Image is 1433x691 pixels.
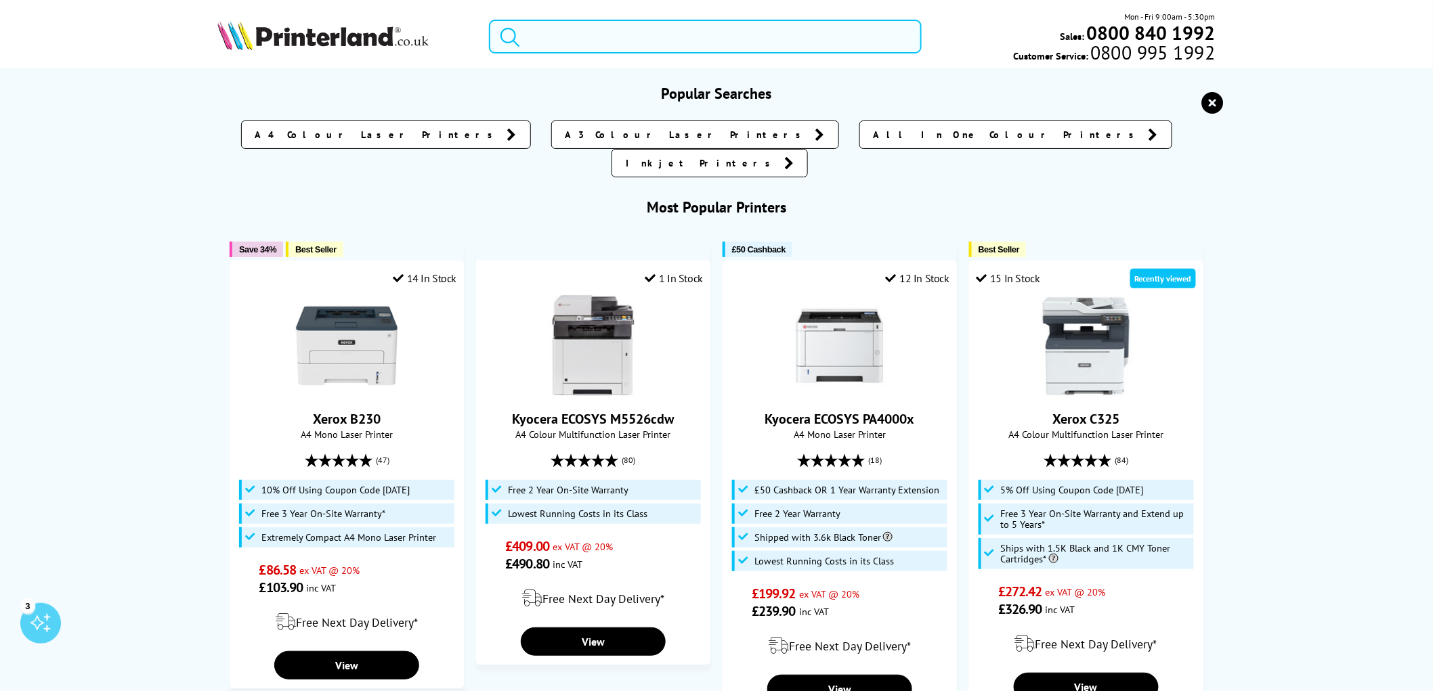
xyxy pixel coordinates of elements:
[376,447,389,473] span: (47)
[977,625,1196,663] div: modal_delivery
[217,20,429,50] img: Printerland Logo
[259,561,297,579] span: £86.58
[1085,26,1216,39] a: 0800 840 1992
[306,581,336,594] span: inc VAT
[313,410,381,428] a: Xerox B230
[542,386,644,399] a: Kyocera ECOSYS M5526cdw
[1046,585,1106,598] span: ex VAT @ 20%
[730,428,949,441] span: A4 Mono Laser Printer
[874,128,1142,141] span: All In One Colour Printers
[255,128,500,141] span: A4 Colour Laser Printers
[261,532,436,543] span: Extremely Compact A4 Mono Laser Printer
[799,587,859,600] span: ex VAT @ 20%
[977,271,1040,285] div: 15 In Stock
[241,120,531,149] a: A4 Colour Laser Printers
[998,600,1042,618] span: £326.90
[1052,410,1119,428] a: Xerox C325
[237,603,456,641] div: modal_delivery
[789,386,891,399] a: Kyocera ECOSYS PA4000x
[505,537,549,555] span: £409.00
[20,598,35,613] div: 3
[1035,295,1137,397] img: Xerox C325
[868,447,882,473] span: (18)
[969,242,1027,257] button: Best Seller
[505,555,549,573] span: £490.80
[521,627,666,656] a: View
[296,386,398,399] a: Xerox B230
[230,242,283,257] button: Save 34%
[296,295,398,397] img: Xerox B230
[752,585,796,602] span: £199.92
[1125,10,1216,23] span: Mon - Fri 9:00am - 5:30pm
[1001,543,1191,564] span: Ships with 1.5K Black and 1K CMY Toner Cartridges*
[1001,485,1144,495] span: 5% Off Using Coupon Code [DATE]
[622,447,636,473] span: (80)
[237,428,456,441] span: A4 Mono Laser Printer
[789,295,891,397] img: Kyocera ECOSYS PA4000x
[217,84,1215,103] h3: Popular Searches
[754,556,894,566] span: Lowest Running Costs in its Class
[261,508,385,519] span: Free 3 Year On-Site Warranty*
[723,242,792,257] button: £50 Cashback
[998,583,1042,600] span: £272.42
[553,558,582,571] span: inc VAT
[1061,30,1085,43] span: Sales:
[217,20,471,53] a: Printerland Logo
[508,508,647,519] span: Lowest Running Costs in its Class
[1087,20,1216,45] b: 0800 840 1992
[612,149,808,177] a: Inkjet Printers
[1130,269,1196,288] div: Recently viewed
[261,485,410,495] span: 10% Off Using Coupon Code [DATE]
[979,244,1020,254] span: Best Seller
[752,602,796,620] span: £239.90
[484,428,703,441] span: A4 Colour Multifunction Laser Printer
[754,485,939,495] span: £50 Cashback OR 1 Year Warranty Extension
[217,198,1215,217] h3: Most Popular Printers
[765,410,914,428] a: Kyocera ECOSYS PA4000x
[1013,46,1215,62] span: Customer Service:
[551,120,839,149] a: A3 Colour Laser Printers
[645,271,704,285] div: 1 In Stock
[299,564,360,577] span: ex VAT @ 20%
[859,120,1172,149] a: All In One Colour Printers
[1035,386,1137,399] a: Xerox C325
[553,540,613,553] span: ex VAT @ 20%
[626,156,777,170] span: Inkjet Printers
[730,627,949,665] div: modal_delivery
[799,605,829,618] span: inc VAT
[754,532,893,543] span: Shipped with 3.6k Black Toner
[1115,447,1128,473] span: (84)
[1088,46,1215,59] span: 0800 995 1992
[295,244,337,254] span: Best Seller
[508,485,628,495] span: Free 2 Year On-Site Warranty
[886,271,949,285] div: 12 In Stock
[565,128,809,141] span: A3 Colour Laser Printers
[239,244,276,254] span: Save 34%
[393,271,456,285] div: 14 In Stock
[754,508,840,519] span: Free 2 Year Warranty
[489,20,922,53] input: Search product or brand
[274,651,419,679] a: View
[259,579,303,596] span: £103.90
[286,242,343,257] button: Best Seller
[542,295,644,397] img: Kyocera ECOSYS M5526cdw
[513,410,675,428] a: Kyocera ECOSYS M5526cdw
[732,244,786,254] span: £50 Cashback
[977,428,1196,441] span: A4 Colour Multifunction Laser Printer
[1046,603,1075,616] span: inc VAT
[484,579,703,617] div: modal_delivery
[1001,508,1191,530] span: Free 3 Year On-Site Warranty and Extend up to 5 Years*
